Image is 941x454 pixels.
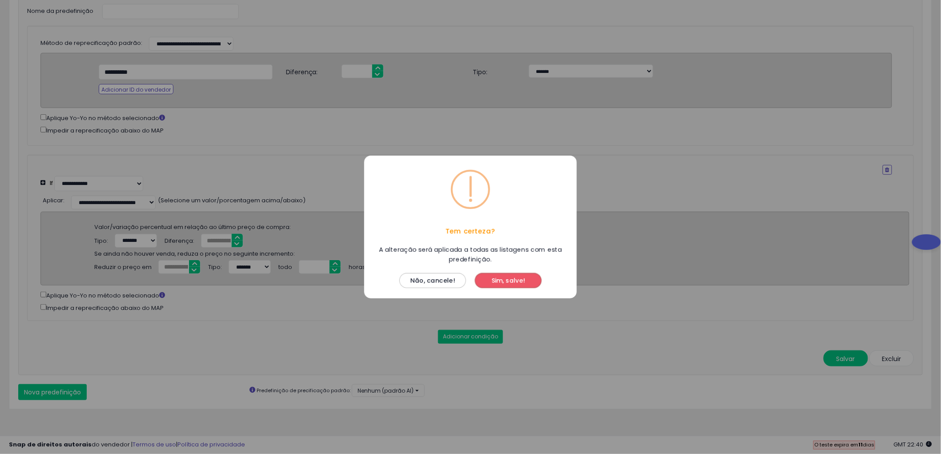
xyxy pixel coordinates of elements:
font: Tem certeza? [446,226,495,236]
button: Não, cancele! [399,273,466,288]
font: Sim, salve! [492,276,525,285]
font: A alteração será aplicada a todas as listagens com esta predefinição. [379,245,562,264]
button: Sim, salve! [475,273,542,288]
font: Não, cancele! [410,276,455,285]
